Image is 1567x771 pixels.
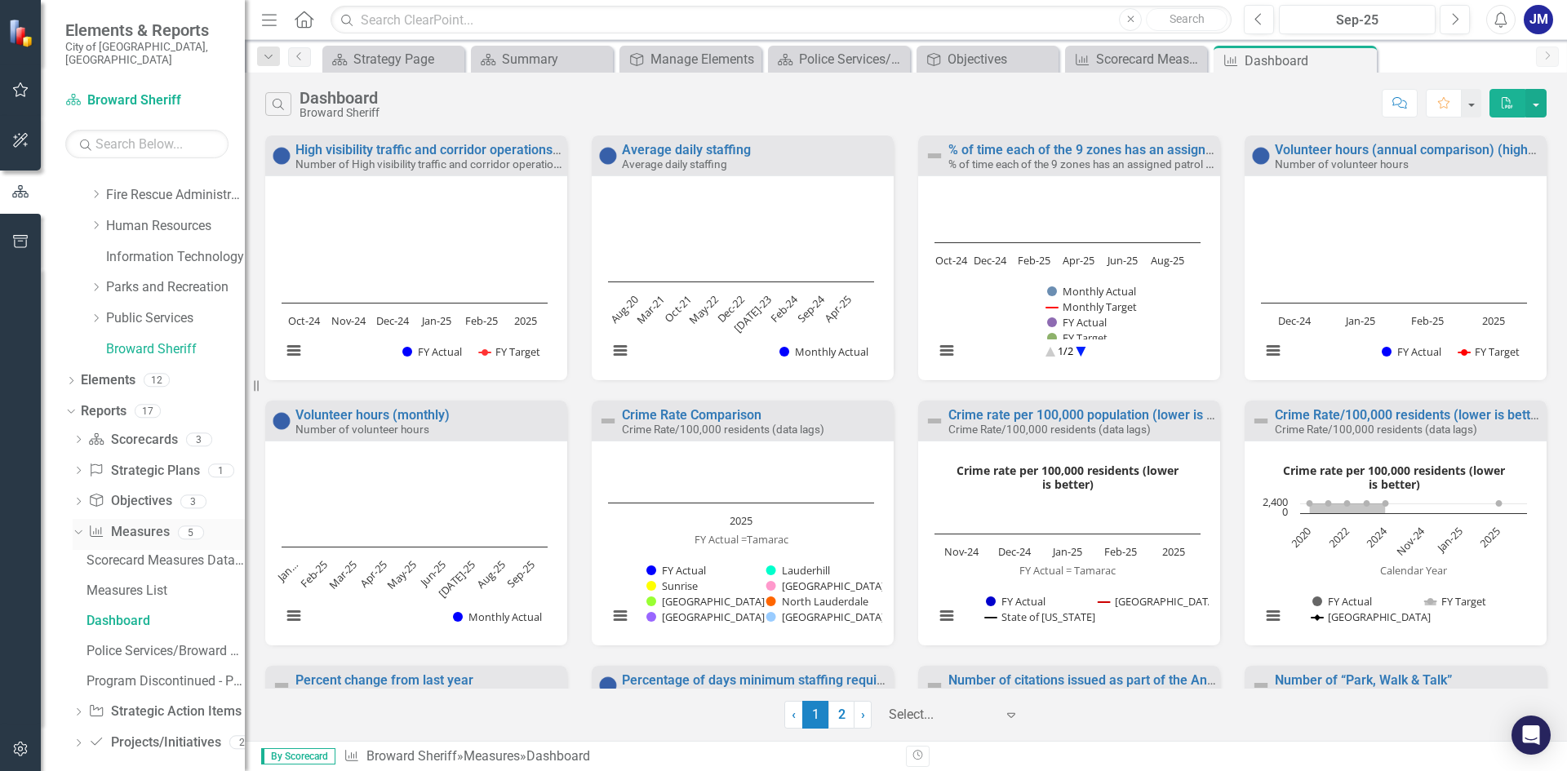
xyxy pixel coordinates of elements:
span: Search [1170,12,1205,25]
svg: Interactive chart [273,458,556,641]
span: Elements & Reports [65,20,229,40]
button: View chart menu, Chart [282,605,305,627]
a: Crime rate per 100,000 population (lower is better) [948,407,1246,423]
a: Scorecard Measures Data (FY To Date) [1069,49,1203,69]
a: Scorecard Measures Data (FY To Date) [82,547,245,574]
svg: Interactive chart [926,193,1209,376]
button: View chart menu, Chart [1262,339,1285,362]
text: Crime rate per 100,000 residents (lower is better) [1283,463,1506,492]
a: Police Services/Broward Sheriff's Office Budget Performance Measures [82,638,245,664]
a: Number of citations issued as part of the Anti-Aggressive Driving Initiative [948,672,1383,688]
a: Objectives [88,492,171,511]
a: Percent change from last year [295,672,473,688]
button: Show Monthly Actual [779,344,868,359]
path: 2022, 2,400. FY Target. [1344,500,1351,507]
div: Dashboard [300,89,380,107]
a: Projects/Initiatives [88,733,220,752]
img: Not Defined [925,146,944,166]
button: Sep-25 [1279,5,1436,34]
img: ClearPoint Strategy [8,18,37,47]
button: View chart menu, Crime rate per 100,000 residents (lower is better) [1262,605,1285,627]
button: Show Coral Springs [766,578,846,593]
a: Percentage of days minimum staffing requirements were met (higher is better) [622,672,1086,688]
a: Strategy Page [326,49,460,69]
div: Double-Click to Edit [1245,401,1547,645]
path: 2025, 2,400. FY Target. [1496,500,1503,507]
div: Double-Click to Edit [265,401,567,645]
div: Dashboard [526,748,590,764]
text: Nov-24 [1393,523,1428,558]
button: Show FY Target [1425,594,1487,609]
span: By Scorecard [261,748,335,764]
a: Measures List [82,578,245,604]
small: Average daily staffing [622,157,727,171]
button: Show Monthly Target [1046,299,1137,314]
text: [DATE]-25 [435,557,478,600]
a: Broward Sheriff [65,91,229,110]
text: Nov-24 [944,544,979,559]
text: Jan… [273,557,301,585]
span: › [861,707,865,722]
img: Not Defined [925,411,944,431]
a: Program Discontinued - Police Services/Red Light Camera Budget Performance Measures [82,668,245,694]
div: Double-Click to Edit [918,135,1220,380]
img: No Information [272,411,291,431]
button: Show Sunrise [646,578,698,593]
button: Show FY Actual [646,563,706,578]
a: Police Services/Broward Sheriff's Office (4120) [772,49,906,69]
small: % of time each of the 9 zones has an assigned patrol deputy (by shift) - monthly [948,156,1332,171]
a: Broward Sheriff [366,748,457,764]
button: View chart menu, Crime rate per 100,000 residents (lower is better) [935,605,958,627]
img: No Information [598,146,618,166]
text: Crime rate per 100,000 residents (lower is better) [957,463,1179,492]
a: Summary [475,49,609,69]
a: Measures [464,748,520,764]
text: Sep-25 [504,557,538,591]
button: Show Monthly Actual [453,609,541,624]
text: 2022 [1325,524,1352,551]
div: 1 [208,463,234,477]
svg: Interactive chart [600,193,882,376]
a: Information Technology [106,248,245,267]
text: Dec-24 [376,313,410,328]
div: Chart. Highcharts interactive chart. [926,193,1212,376]
div: Program Discontinued - Police Services/Red Light Camera Budget Performance Measures [87,674,245,689]
text: FY Actual =Tamarac [695,532,788,547]
text: Jan-25 [1344,313,1375,328]
text: Apr-25 [357,557,389,590]
a: % of time each of the 9 zones has an assigned patrol deputy (by shift) - monthly [948,142,1416,157]
text: Feb-25 [1104,544,1137,559]
input: Search Below... [65,130,229,158]
text: Oct-21 [661,292,694,325]
img: Not Defined [925,676,944,695]
button: Show Oakland Park [766,609,847,624]
div: » » [344,747,894,766]
a: Dashboard [82,608,245,634]
button: Show Lauderdale Lakes [646,594,747,609]
div: Crime rate per 100,000 residents (lower is better). Highcharts interactive chart. [1253,458,1538,641]
text: 2,400 [1263,494,1288,509]
input: Search ClearPoint... [331,6,1232,34]
a: Human Resources [106,217,245,236]
text: 2025 [730,513,752,528]
small: Crime Rate/100,000 residents (data lags) [1275,423,1477,436]
text: 2025 [514,313,537,328]
div: Open Intercom Messenger [1512,716,1551,755]
img: No Information [1251,146,1271,166]
text: May-25 [384,557,419,592]
button: Show FY Actual [1047,315,1107,330]
button: Show FY Target [1458,344,1520,359]
img: No Information [598,676,618,695]
img: Not Defined [1251,411,1271,431]
text: Feb-24 [767,291,801,326]
text: 2020 [1288,524,1315,551]
button: Show FY Actual [402,344,462,359]
text: 0 [1282,504,1288,519]
text: Mar-21 [633,292,668,326]
small: Crime Rate/100,000 residents (data lags) [295,687,498,700]
img: No Information [272,146,291,166]
div: Double-Click to Edit [592,135,894,380]
button: Show Broward County [1099,594,1195,609]
div: Scorecard Measures Data (FY To Date) [87,553,245,568]
button: Show North Lauderdale [766,594,868,609]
